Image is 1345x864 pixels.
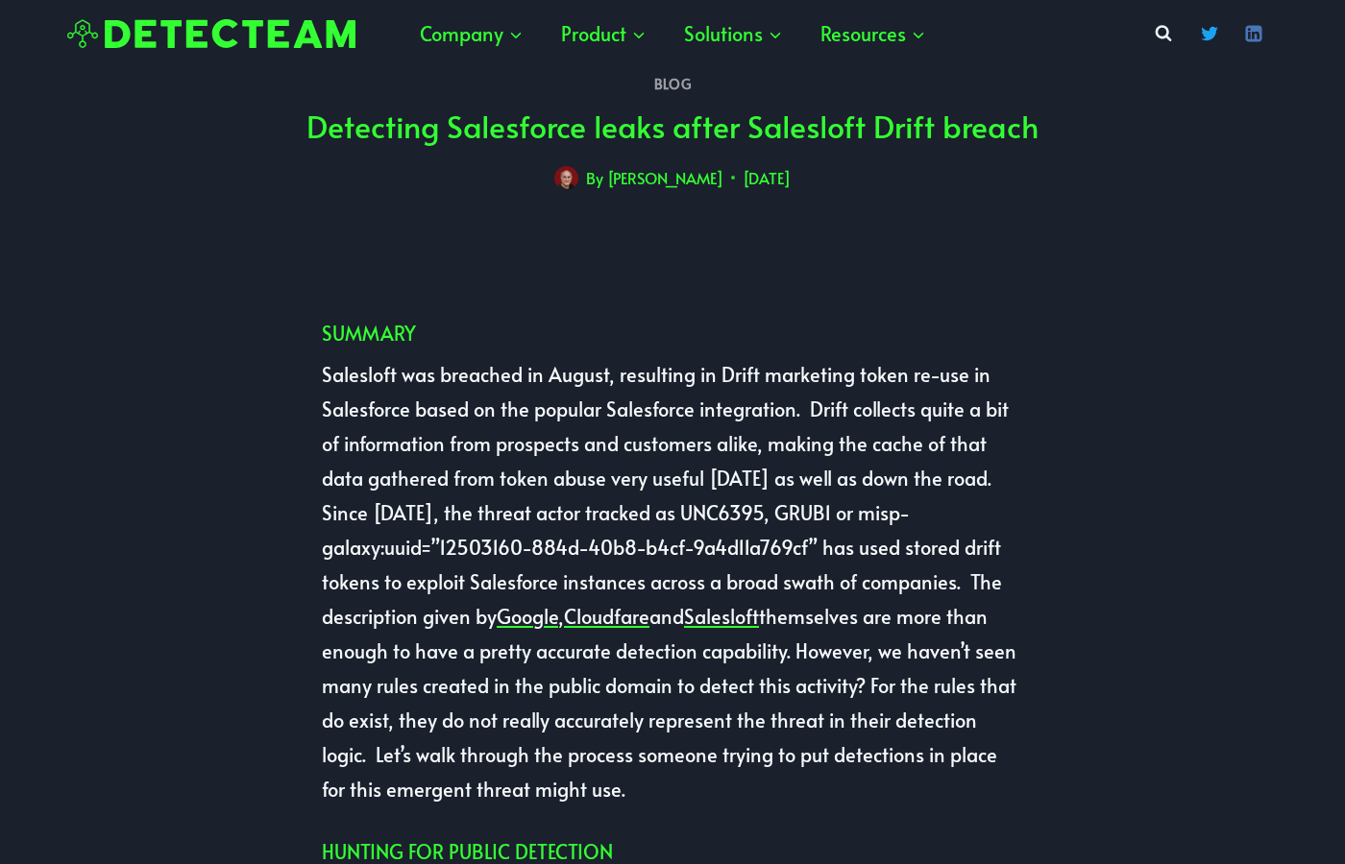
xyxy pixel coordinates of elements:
[322,319,1023,348] h2: Summary
[554,166,578,190] a: Author image
[497,603,558,630] a: Google
[542,5,665,62] a: Product
[554,166,578,190] img: Avatar photo
[1146,16,1181,51] button: View Search Form
[322,357,1023,806] p: Salesloft was breached in August, resulting in Drift marketing token re-use in Salesforce based o...
[561,16,646,51] span: Product
[684,16,782,51] span: Solutions
[67,19,355,49] img: Detecteam
[820,16,925,51] span: Resources
[1235,14,1273,53] a: Linkedin
[743,164,791,192] time: [DATE]
[420,16,523,51] span: Company
[401,5,542,62] a: Company
[306,103,1039,149] h1: Detecting Salesforce leaks after Salesloft Drift breach
[684,603,759,630] a: Salesloft
[1190,14,1229,53] a: Twitter
[665,5,801,62] a: Solutions
[607,167,723,188] a: [PERSON_NAME]
[801,5,944,62] a: Resources
[586,164,603,192] span: By
[401,5,944,62] nav: Primary
[564,603,649,630] a: Cloudfare
[654,75,692,93] a: Blog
